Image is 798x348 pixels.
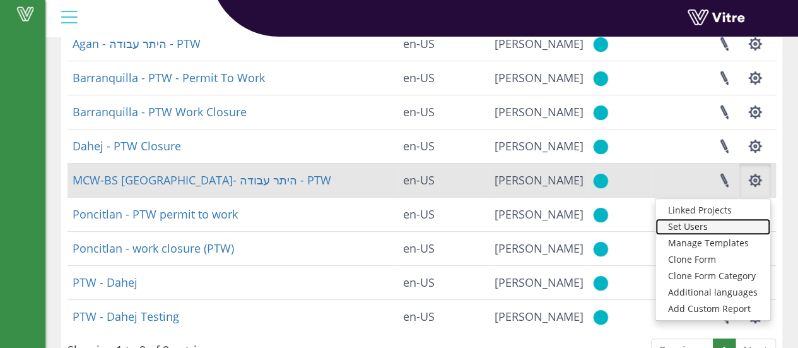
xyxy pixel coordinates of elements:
[73,36,201,51] a: Agan - היתר עבודה - PTW
[494,241,583,256] span: 379
[398,129,489,163] td: en-US
[398,197,489,231] td: en-US
[73,241,234,256] a: Poncitlan - work closure (PTW)
[593,173,608,189] img: yes
[73,207,238,222] a: Poncitlan - PTW permit to work
[398,299,489,333] td: en-US
[398,163,489,197] td: en-US
[494,275,583,290] span: 379
[655,284,770,301] a: Additional languages
[593,71,608,87] img: yes
[655,219,770,235] a: Set Users
[494,104,583,119] span: 379
[494,138,583,153] span: 379
[655,202,770,219] a: Linked Projects
[593,275,608,291] img: yes
[593,105,608,121] img: yes
[655,235,770,251] a: Manage Templates
[73,172,331,188] a: MCW-BS [GEOGRAPHIC_DATA]- היתר עבודה - PTW
[398,265,489,299] td: en-US
[593,139,608,155] img: yes
[73,70,265,85] a: Barranquilla - PTW - Permit To Work
[494,70,583,85] span: 379
[398,61,489,95] td: en-US
[398,231,489,265] td: en-US
[655,268,770,284] a: Clone Form Category
[73,104,247,119] a: Barranquilla - PTW Work Closure
[73,309,179,324] a: PTW - Dahej Testing
[398,95,489,129] td: en-US
[593,309,608,325] img: yes
[494,36,583,51] span: 379
[494,172,583,188] span: 379
[73,275,138,290] a: PTW - Dahej
[73,138,181,153] a: Dahej - PTW Closure
[494,207,583,222] span: 379
[593,241,608,257] img: yes
[593,207,608,223] img: yes
[655,251,770,268] a: Clone Form
[494,309,583,324] span: 379
[398,27,489,61] td: en-US
[655,301,770,317] a: Add Custom Report
[593,37,608,52] img: yes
